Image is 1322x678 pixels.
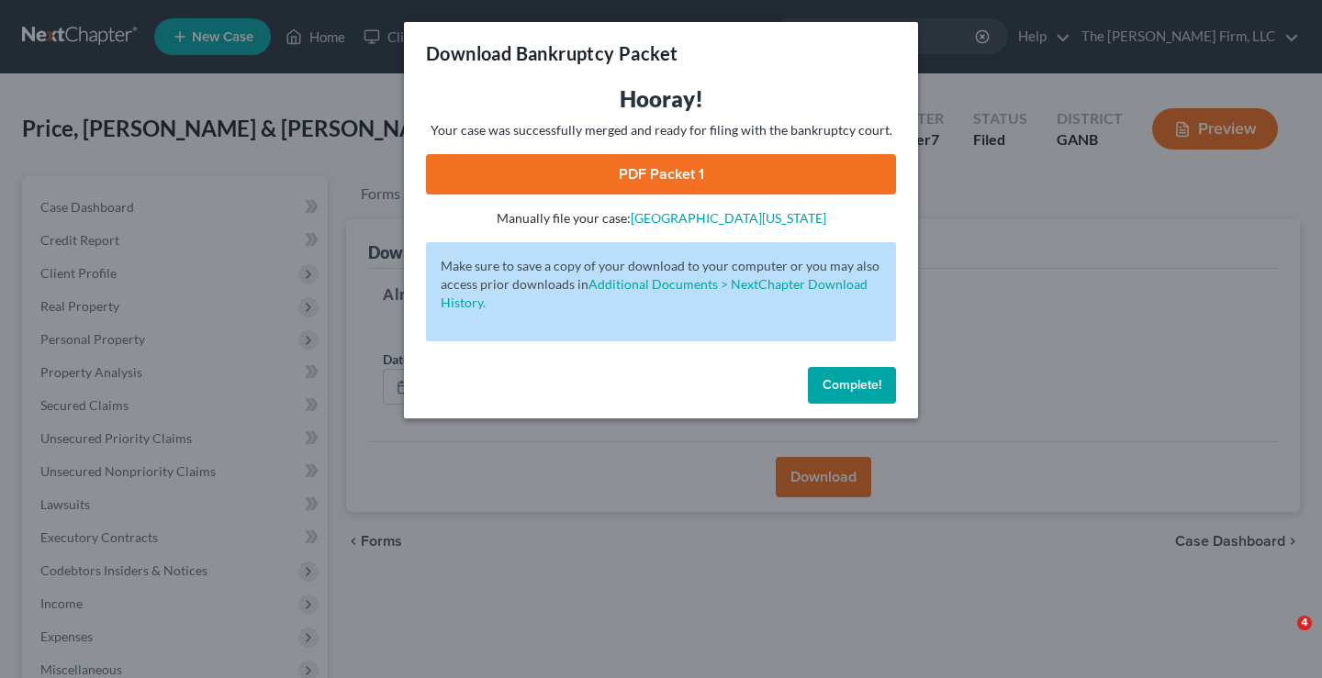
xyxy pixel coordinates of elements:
span: Complete! [823,377,881,393]
h3: Hooray! [426,84,896,114]
h3: Download Bankruptcy Packet [426,40,678,66]
a: [GEOGRAPHIC_DATA][US_STATE] [631,210,826,226]
button: Complete! [808,367,896,404]
iframe: Intercom live chat [1260,616,1304,660]
p: Your case was successfully merged and ready for filing with the bankruptcy court. [426,121,896,139]
a: PDF Packet 1 [426,154,896,195]
a: Additional Documents > NextChapter Download History. [441,276,868,310]
p: Make sure to save a copy of your download to your computer or you may also access prior downloads in [441,257,881,312]
span: 4 [1297,616,1312,630]
p: Manually file your case: [426,209,896,228]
